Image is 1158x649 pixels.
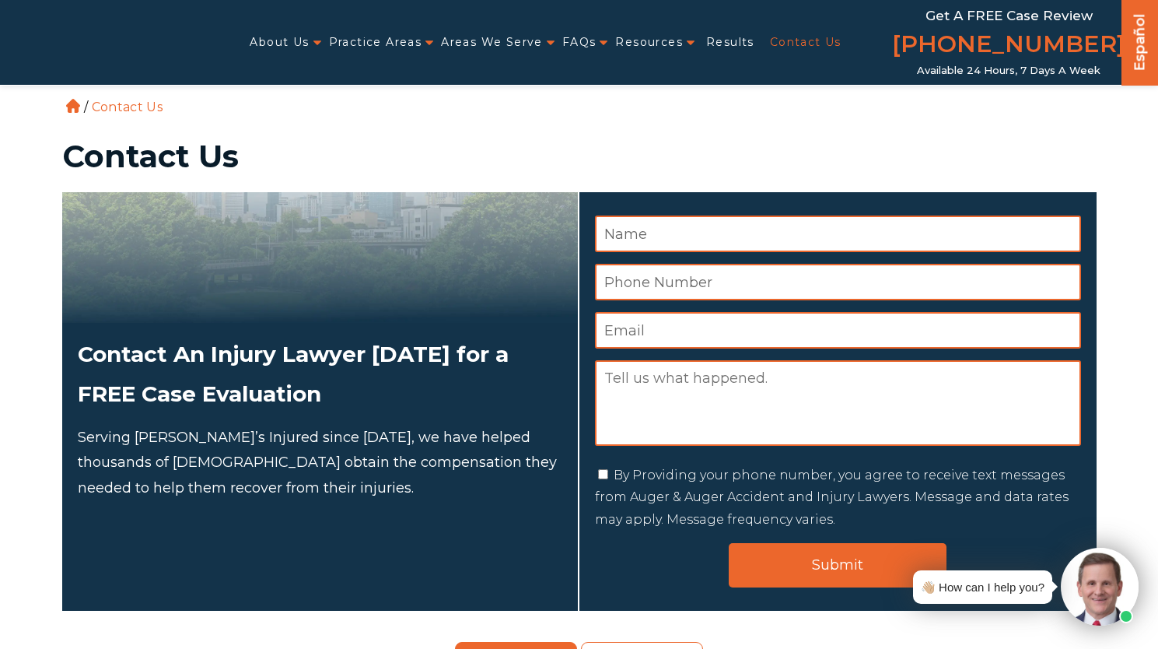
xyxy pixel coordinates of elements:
[917,65,1100,77] span: Available 24 Hours, 7 Days a Week
[892,27,1125,65] a: [PHONE_NUMBER]
[562,26,596,58] a: FAQs
[706,26,754,58] a: Results
[615,26,683,58] a: Resources
[921,577,1044,598] div: 👋🏼 How can I help you?
[595,468,1069,528] label: By Providing your phone number, you agree to receive text messages from Auger & Auger Accident an...
[62,192,578,323] img: Attorneys
[925,8,1093,23] span: Get a FREE Case Review
[595,312,1081,349] input: Email
[78,425,562,500] p: Serving [PERSON_NAME]’s Injured since [DATE], we have helped thousands of [DEMOGRAPHIC_DATA] obta...
[329,26,422,58] a: Practice Areas
[88,100,166,114] li: Contact Us
[1061,548,1139,626] img: Intaker widget Avatar
[78,335,562,413] h2: Contact An Injury Lawyer [DATE] for a FREE Case Evaluation
[595,264,1081,300] input: Phone Number
[250,26,309,58] a: About Us
[729,543,946,588] input: Submit
[9,28,199,57] img: Auger & Auger Accident and Injury Lawyers Logo
[66,99,80,113] a: Home
[770,26,841,58] a: Contact Us
[441,26,543,58] a: Areas We Serve
[595,216,1081,252] input: Name
[62,141,1097,172] h1: Contact Us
